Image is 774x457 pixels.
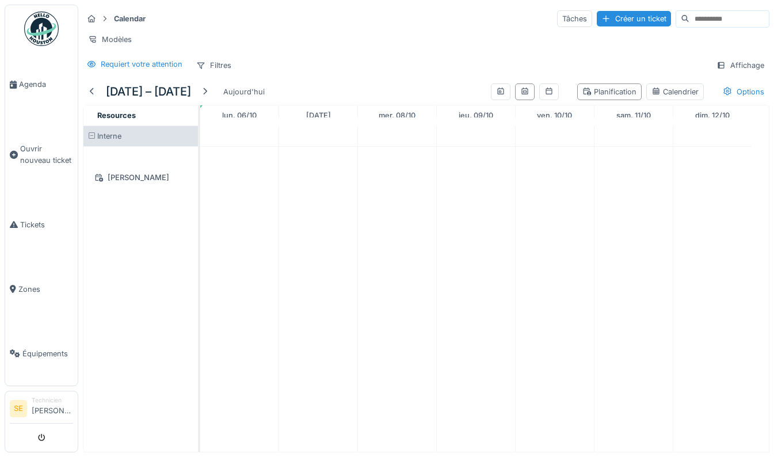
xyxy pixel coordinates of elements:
[376,108,418,123] a: 8 octobre 2025
[19,79,73,90] span: Agenda
[5,192,78,257] a: Tickets
[10,400,27,417] li: SE
[456,108,496,123] a: 9 octobre 2025
[20,219,73,230] span: Tickets
[83,31,137,48] div: Modèles
[20,143,73,165] span: Ouvrir nouveau ticket
[5,117,78,192] a: Ouvrir nouveau ticket
[557,10,592,27] div: Tâches
[90,170,191,185] div: [PERSON_NAME]
[5,257,78,321] a: Zones
[5,321,78,386] a: Équipements
[5,52,78,117] a: Agenda
[718,83,769,100] div: Options
[109,13,150,24] strong: Calendar
[24,12,59,46] img: Badge_color-CXgf-gQk.svg
[692,108,733,123] a: 12 octobre 2025
[613,108,654,123] a: 11 octobre 2025
[597,11,671,26] div: Créer un ticket
[711,57,769,74] div: Affichage
[22,348,73,359] span: Équipements
[10,396,73,424] a: SE Technicien[PERSON_NAME]
[651,86,699,97] div: Calendrier
[219,84,269,100] div: Aujourd'hui
[582,86,636,97] div: Planification
[219,108,260,123] a: 6 octobre 2025
[191,57,237,74] div: Filtres
[106,85,191,98] h5: [DATE] – [DATE]
[32,396,73,405] div: Technicien
[18,284,73,295] span: Zones
[303,108,334,123] a: 7 octobre 2025
[97,132,121,140] span: Interne
[97,111,136,120] span: Resources
[32,396,73,421] li: [PERSON_NAME]
[101,59,182,70] div: Requiert votre attention
[534,108,575,123] a: 10 octobre 2025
